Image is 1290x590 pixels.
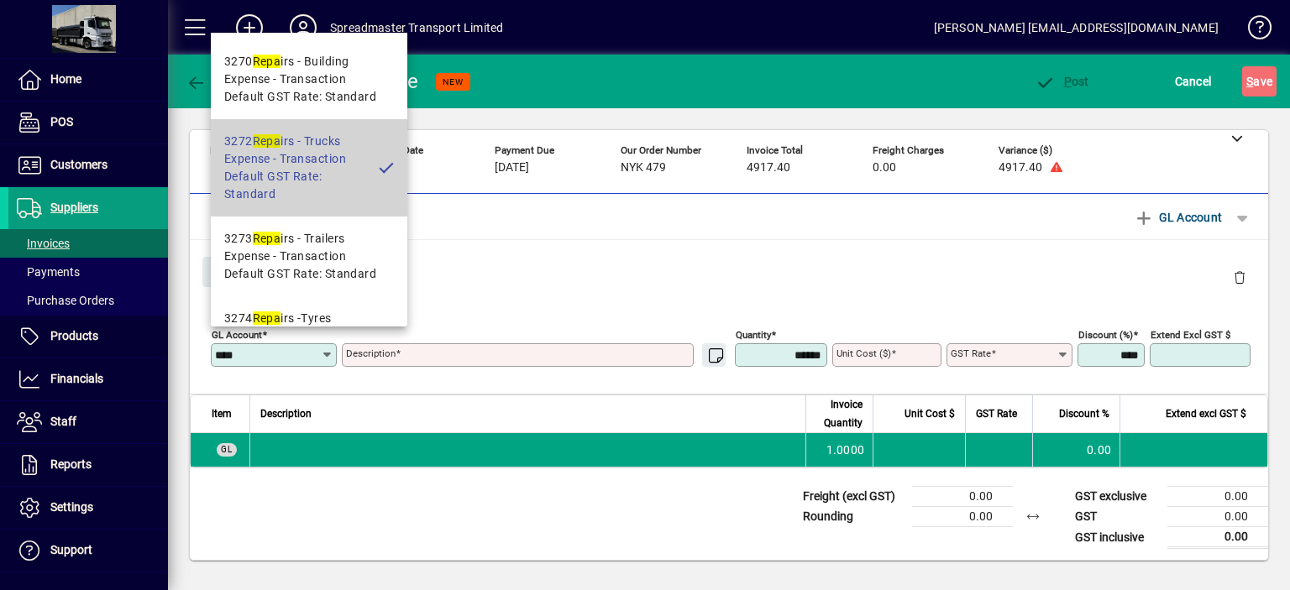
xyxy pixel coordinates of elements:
[1064,75,1072,88] span: P
[17,265,80,279] span: Payments
[223,13,276,43] button: Add
[209,258,253,286] span: Close
[794,487,912,507] td: Freight (excl GST)
[1059,405,1109,423] span: Discount %
[1167,487,1268,507] td: 0.00
[951,347,991,359] mat-label: GST rate
[198,264,264,279] app-page-header-button: Close
[1151,329,1230,341] mat-label: Extend excl GST $
[836,347,891,359] mat-label: Unit Cost ($)
[50,72,81,86] span: Home
[736,329,771,341] mat-label: Quantity
[1167,527,1268,548] td: 0.00
[621,161,666,175] span: NYK 479
[50,329,98,342] span: Products
[912,507,1013,527] td: 0.00
[443,76,464,87] span: NEW
[1067,527,1167,548] td: GST inclusive
[934,14,1219,41] div: [PERSON_NAME] [EMAIL_ADDRESS][DOMAIN_NAME]
[50,115,73,128] span: POS
[8,401,168,443] a: Staff
[1067,487,1167,507] td: GST exclusive
[17,237,70,250] span: Invoices
[495,161,529,175] span: [DATE]
[8,444,168,486] a: Reports
[50,543,92,556] span: Support
[1175,68,1212,95] span: Cancel
[212,329,262,341] mat-label: GL Account
[8,102,168,144] a: POS
[8,229,168,258] a: Invoices
[912,487,1013,507] td: 0.00
[905,405,955,423] span: Unit Cost $
[794,507,912,527] td: Rounding
[50,201,98,214] span: Suppliers
[8,144,168,186] a: Customers
[747,161,790,175] span: 4917.40
[999,161,1042,175] span: 4917.40
[8,358,168,400] a: Financials
[1242,66,1277,97] button: Save
[330,14,503,41] div: Spreadmaster Transport Limited
[8,59,168,101] a: Home
[17,294,114,307] span: Purchase Orders
[1167,507,1268,527] td: 0.00
[1030,66,1093,97] button: Post
[50,372,103,385] span: Financials
[210,161,343,175] span: 1102 - Peak Panel & Paint
[50,158,107,171] span: Customers
[1032,433,1120,467] td: 0.00
[276,13,330,43] button: Profile
[1235,3,1269,58] a: Knowledge Base
[181,66,246,97] button: Back
[8,316,168,358] a: Products
[221,445,233,454] span: GL
[976,405,1017,423] span: GST Rate
[50,500,93,514] span: Settings
[212,405,232,423] span: Item
[8,530,168,572] a: Support
[1246,68,1272,95] span: ave
[202,257,260,287] button: Close
[1219,269,1260,285] app-page-header-button: Delete
[1067,507,1167,527] td: GST
[273,68,419,95] div: Supplier Invoice
[190,240,1268,301] div: Gl Account
[50,415,76,428] span: Staff
[805,433,873,467] td: 1.0000
[1246,75,1253,88] span: S
[186,75,242,88] span: Back
[1078,329,1133,341] mat-label: Discount (%)
[8,258,168,286] a: Payments
[8,286,168,315] a: Purchase Orders
[50,457,92,471] span: Reports
[8,487,168,529] a: Settings
[816,395,863,432] span: Invoice Quantity
[1035,75,1089,88] span: ost
[1171,66,1216,97] button: Cancel
[1219,257,1260,297] button: Delete
[369,161,403,175] span: [DATE]
[168,66,260,97] app-page-header-button: Back
[873,161,896,175] span: 0.00
[346,347,396,359] mat-label: Description
[260,405,312,423] span: Description
[1166,405,1246,423] span: Extend excl GST $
